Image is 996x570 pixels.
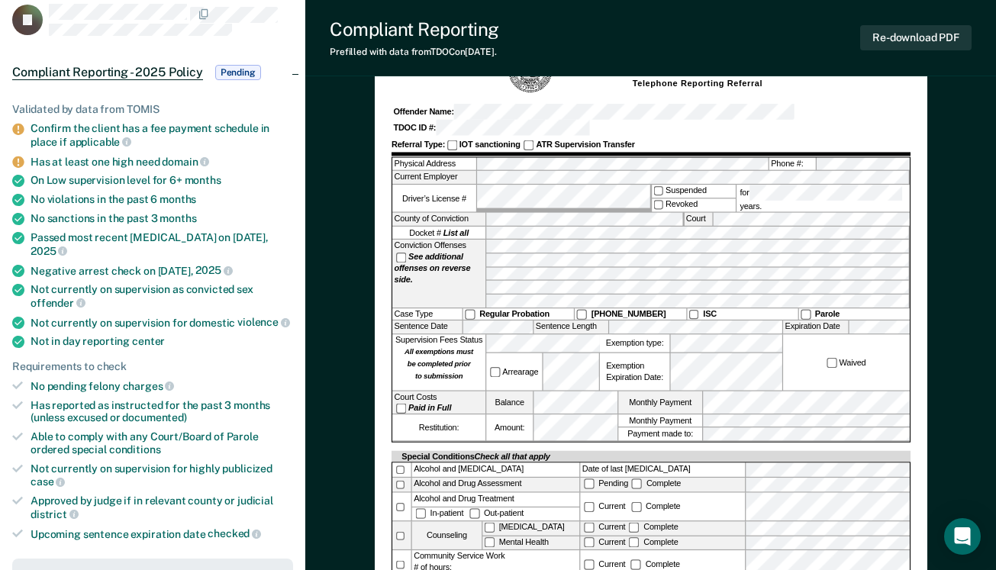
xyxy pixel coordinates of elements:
[486,391,533,413] label: Balance
[459,140,520,150] strong: IOT sanctioning
[474,452,550,461] span: Check all that apply
[651,199,735,212] label: Revoked
[630,560,640,570] input: Complete
[237,316,290,328] span: violence
[584,560,594,570] input: Current
[31,430,293,456] div: Able to comply with any Court/Board of Parole ordered special
[533,320,608,333] label: Sentence Length
[409,227,469,239] span: Docket #
[627,537,679,546] label: Complete
[31,212,293,225] div: No sanctions in the past 3
[392,308,462,320] div: Case Type
[215,65,261,80] span: Pending
[488,366,540,377] label: Arrearage
[703,309,717,318] strong: ISC
[31,335,293,348] div: Not in day reporting
[330,18,499,40] div: Compliant Reporting
[392,240,485,308] div: Conviction Offenses
[827,358,836,368] input: Waived
[31,527,293,541] div: Upcoming sentence expiration date
[584,523,594,533] input: Current
[208,527,261,539] span: checked
[31,379,293,393] div: No pending felony
[824,356,867,368] label: Waived
[405,347,473,380] strong: All exemptions must be completed prior to submission
[536,140,634,150] strong: ATR Supervision Transfer
[584,479,594,489] input: Pending
[396,403,406,413] input: Paid in Full
[415,508,425,518] input: In-patient
[31,316,293,330] div: Not currently on supervision for domestic
[467,508,525,517] label: Out-patient
[631,479,641,489] input: Complete
[31,155,293,169] div: Has at least one high need domain
[393,123,436,132] strong: TDOC ID #:
[411,463,579,477] div: Alcohol and [MEDICAL_DATA]
[160,193,196,205] span: months
[479,309,550,318] strong: Regular Probation
[132,335,165,347] span: center
[414,508,467,517] label: In-patient
[411,493,579,507] div: Alcohol and Drug Treatment
[684,213,712,226] label: Court
[392,213,485,226] label: County of Conviction
[482,536,579,549] label: Mental Health
[392,391,485,413] div: Court Costs
[31,122,293,148] div: Confirm the client has a fee payment schedule in place if applicable
[618,428,702,441] label: Payment made to:
[31,462,293,488] div: Not currently on supervision for highly publicized
[484,537,494,547] input: Mental Health
[582,537,627,546] label: Current
[484,523,494,533] input: [MEDICAL_DATA]
[576,310,586,320] input: [PHONE_NUMBER]
[584,537,594,547] input: Current
[122,411,186,423] span: documented)
[591,309,666,318] strong: [PHONE_NUMBER]
[469,508,479,518] input: Out-patient
[599,334,669,352] label: Exemption type:
[195,264,232,276] span: 2025
[580,463,744,477] label: Date of last [MEDICAL_DATA]
[688,310,698,320] input: ISC
[31,174,293,187] div: On Low supervision level for 6+
[582,523,627,532] label: Current
[160,212,196,224] span: months
[392,414,485,441] div: Restitution:
[783,320,848,333] label: Expiration Date
[392,320,462,333] label: Sentence Date
[408,403,451,412] strong: Paid in Full
[392,334,485,390] div: Supervision Fees Status
[630,478,682,488] label: Complete
[399,451,551,462] div: Special Conditions
[31,245,67,257] span: 2025
[109,443,161,456] span: conditions
[629,523,639,533] input: Complete
[31,193,293,206] div: No violations in the past 6
[800,310,810,320] input: Parole
[31,231,293,257] div: Passed most recent [MEDICAL_DATA] on [DATE],
[653,200,663,210] input: Revoked
[814,309,839,318] strong: Parole
[411,522,481,550] div: Counseling
[627,523,679,532] label: Complete
[582,502,627,511] label: Current
[394,253,470,285] strong: See additional offenses on reverse side.
[12,65,203,80] span: Compliant Reporting - 2025 Policy
[582,478,630,488] label: Pending
[411,478,579,491] div: Alcohol and Drug Assessment
[486,414,533,441] label: Amount:
[393,108,454,117] strong: Offender Name:
[391,140,444,150] strong: Referral Type:
[31,475,65,488] span: case
[582,559,627,568] label: Current
[860,25,972,50] button: Re-download PDF
[185,174,221,186] span: months
[31,264,293,278] div: Negative arrest check on [DATE],
[12,103,293,116] div: Validated by data from TOMIS
[632,79,762,88] strong: Telephone Reporting Referral
[392,172,476,185] label: Current Employer
[618,391,702,413] label: Monthly Payment
[769,158,815,171] label: Phone #:
[629,537,639,547] input: Complete
[31,494,293,520] div: Approved by judge if in relevant county or judicial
